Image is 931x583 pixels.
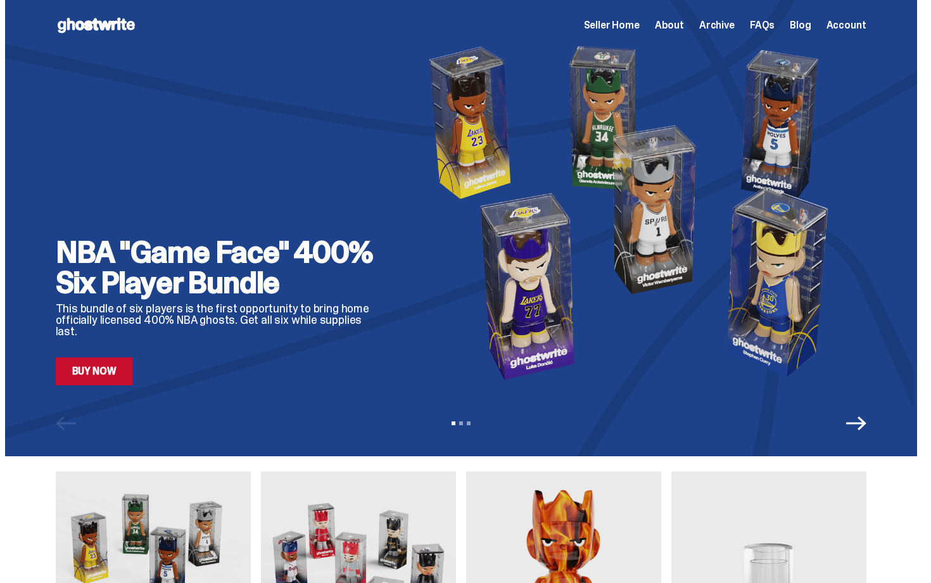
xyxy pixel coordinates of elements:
button: Next [846,413,866,433]
p: This bundle of six players is the first opportunity to bring home officially licensed 400% NBA gh... [56,303,385,337]
button: View slide 3 [467,421,471,425]
button: View slide 2 [459,421,463,425]
button: View slide 1 [452,421,455,425]
a: About [655,20,684,30]
a: FAQs [750,20,775,30]
a: Account [826,20,866,30]
a: Buy Now [56,357,133,385]
img: NBA "Game Face" 400% Six Player Bundle [405,39,866,385]
a: Seller Home [584,20,640,30]
h2: NBA "Game Face" 400% Six Player Bundle [56,237,385,298]
a: Archive [699,20,735,30]
a: Blog [790,20,811,30]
